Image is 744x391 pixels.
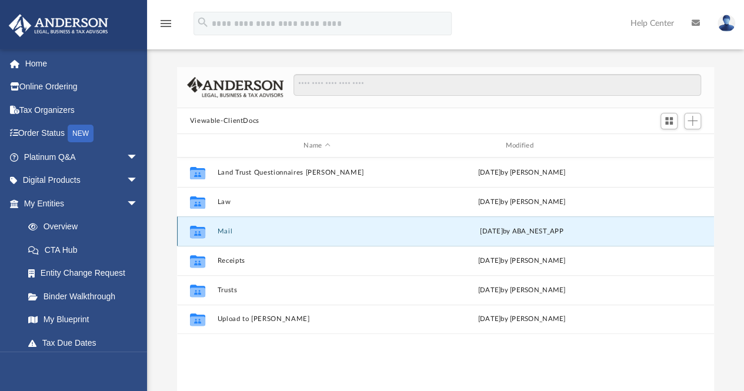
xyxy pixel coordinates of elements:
[68,125,94,142] div: NEW
[8,98,156,122] a: Tax Organizers
[422,168,621,178] div: [DATE] by [PERSON_NAME]
[626,141,709,151] div: id
[8,75,156,99] a: Online Ordering
[217,257,416,265] button: Receipts
[16,215,156,239] a: Overview
[196,16,209,29] i: search
[422,285,621,296] div: [DATE] by [PERSON_NAME]
[217,198,416,206] button: Law
[660,113,678,129] button: Switch to Grid View
[8,122,156,146] a: Order StatusNEW
[159,16,173,31] i: menu
[422,314,621,325] div: [DATE] by [PERSON_NAME]
[159,22,173,31] a: menu
[8,52,156,75] a: Home
[16,238,156,262] a: CTA Hub
[422,226,621,237] div: [DATE] by ABA_NEST_APP
[293,74,701,96] input: Search files and folders
[8,192,156,215] a: My Entitiesarrow_drop_down
[182,141,212,151] div: id
[5,14,112,37] img: Anderson Advisors Platinum Portal
[422,141,622,151] div: Modified
[216,141,416,151] div: Name
[8,145,156,169] a: Platinum Q&Aarrow_drop_down
[126,192,150,216] span: arrow_drop_down
[718,15,735,32] img: User Pic
[8,169,156,192] a: Digital Productsarrow_drop_down
[684,113,702,129] button: Add
[217,316,416,323] button: Upload to [PERSON_NAME]
[217,228,416,235] button: Mail
[422,256,621,266] div: [DATE] by [PERSON_NAME]
[126,169,150,193] span: arrow_drop_down
[16,285,156,308] a: Binder Walkthrough
[16,331,156,355] a: Tax Due Dates
[217,169,416,176] button: Land Trust Questionnaires [PERSON_NAME]
[217,286,416,294] button: Trusts
[126,145,150,169] span: arrow_drop_down
[422,197,621,208] div: [DATE] by [PERSON_NAME]
[190,116,259,126] button: Viewable-ClientDocs
[16,308,150,332] a: My Blueprint
[16,262,156,285] a: Entity Change Request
